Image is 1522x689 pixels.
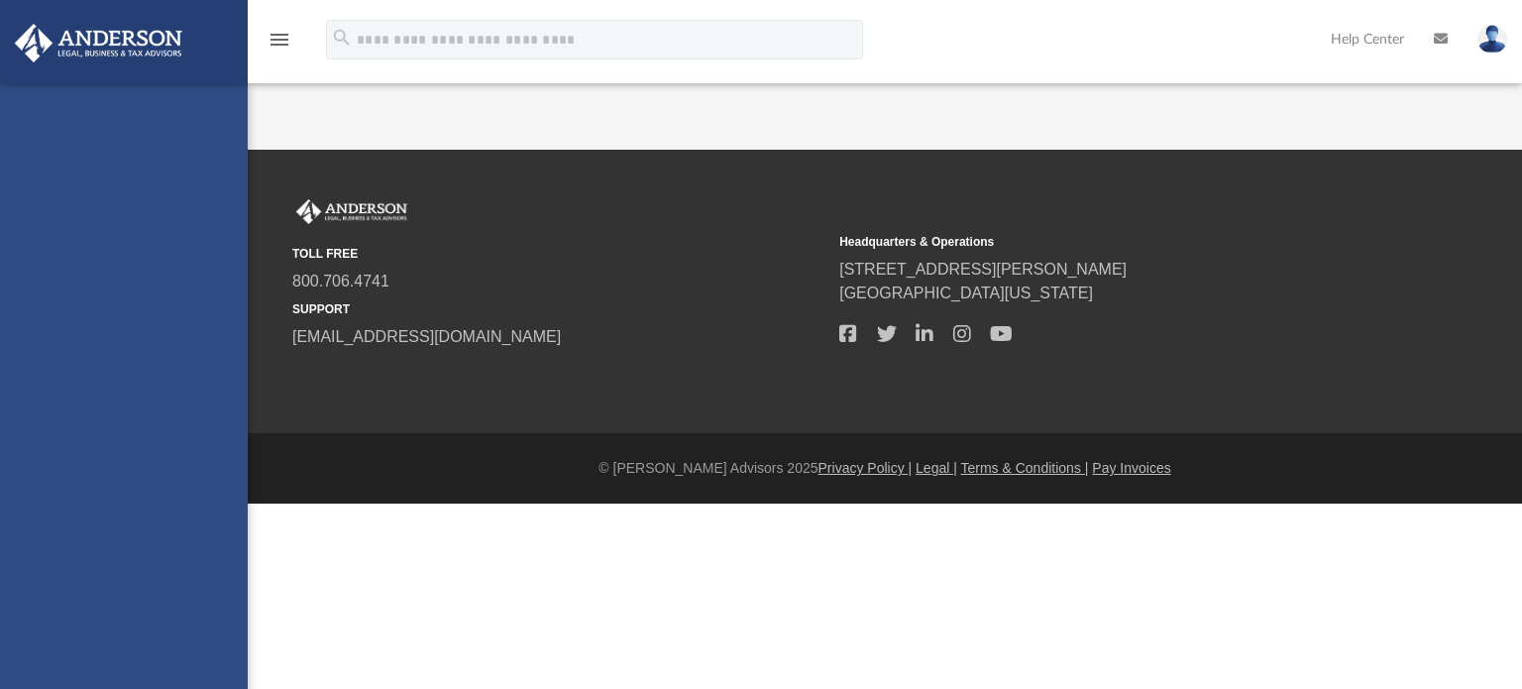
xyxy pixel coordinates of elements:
small: TOLL FREE [292,245,825,263]
small: Headquarters & Operations [839,233,1372,251]
a: [STREET_ADDRESS][PERSON_NAME] [839,261,1127,278]
i: search [331,27,353,49]
div: © [PERSON_NAME] Advisors 2025 [248,458,1522,479]
i: menu [268,28,291,52]
a: [GEOGRAPHIC_DATA][US_STATE] [839,285,1093,301]
a: 800.706.4741 [292,273,389,289]
img: User Pic [1477,25,1507,54]
a: menu [268,38,291,52]
a: Terms & Conditions | [961,460,1089,476]
img: Anderson Advisors Platinum Portal [292,199,411,225]
a: Privacy Policy | [818,460,913,476]
img: Anderson Advisors Platinum Portal [9,24,188,62]
small: SUPPORT [292,300,825,318]
a: Legal | [916,460,957,476]
a: [EMAIL_ADDRESS][DOMAIN_NAME] [292,328,561,345]
a: Pay Invoices [1092,460,1170,476]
